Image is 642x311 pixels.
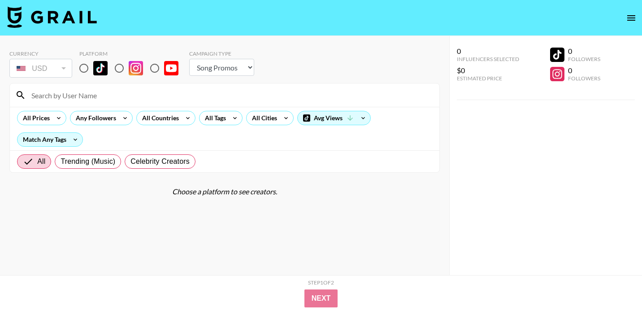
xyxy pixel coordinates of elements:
button: Next [304,289,338,307]
div: Campaign Type [189,50,254,57]
img: TikTok [93,61,108,75]
div: All Cities [247,111,279,125]
span: All [37,156,45,167]
span: Celebrity Creators [130,156,190,167]
div: Currency [9,50,72,57]
div: All Countries [137,111,181,125]
div: Estimated Price [457,75,519,82]
img: Instagram [129,61,143,75]
div: Choose a platform to see creators. [9,187,440,196]
div: Match Any Tags [17,133,82,146]
img: YouTube [164,61,178,75]
div: Any Followers [70,111,118,125]
div: 0 [457,47,519,56]
div: Platform [79,50,186,57]
img: Grail Talent [7,6,97,28]
div: Avg Views [298,111,370,125]
div: All Tags [200,111,228,125]
div: 0 [568,66,600,75]
div: $0 [457,66,519,75]
button: open drawer [622,9,640,27]
div: Followers [568,56,600,62]
div: Step 1 of 2 [308,279,334,286]
div: USD [11,61,70,76]
div: Influencers Selected [457,56,519,62]
div: Currency is locked to USD [9,57,72,79]
input: Search by User Name [26,88,434,102]
div: All Prices [17,111,52,125]
span: Trending (Music) [61,156,115,167]
div: 0 [568,47,600,56]
div: Followers [568,75,600,82]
